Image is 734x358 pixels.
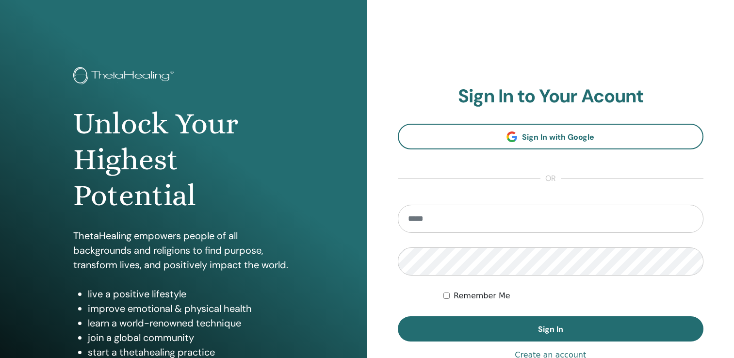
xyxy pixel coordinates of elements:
[454,290,510,302] label: Remember Me
[398,316,704,342] button: Sign In
[73,106,294,214] h1: Unlock Your Highest Potential
[88,287,294,301] li: live a positive lifestyle
[522,132,594,142] span: Sign In with Google
[73,228,294,272] p: ThetaHealing empowers people of all backgrounds and religions to find purpose, transform lives, a...
[443,290,703,302] div: Keep me authenticated indefinitely or until I manually logout
[88,316,294,330] li: learn a world-renowned technique
[88,330,294,345] li: join a global community
[88,301,294,316] li: improve emotional & physical health
[540,173,561,184] span: or
[398,124,704,149] a: Sign In with Google
[398,85,704,108] h2: Sign In to Your Acount
[538,324,563,334] span: Sign In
